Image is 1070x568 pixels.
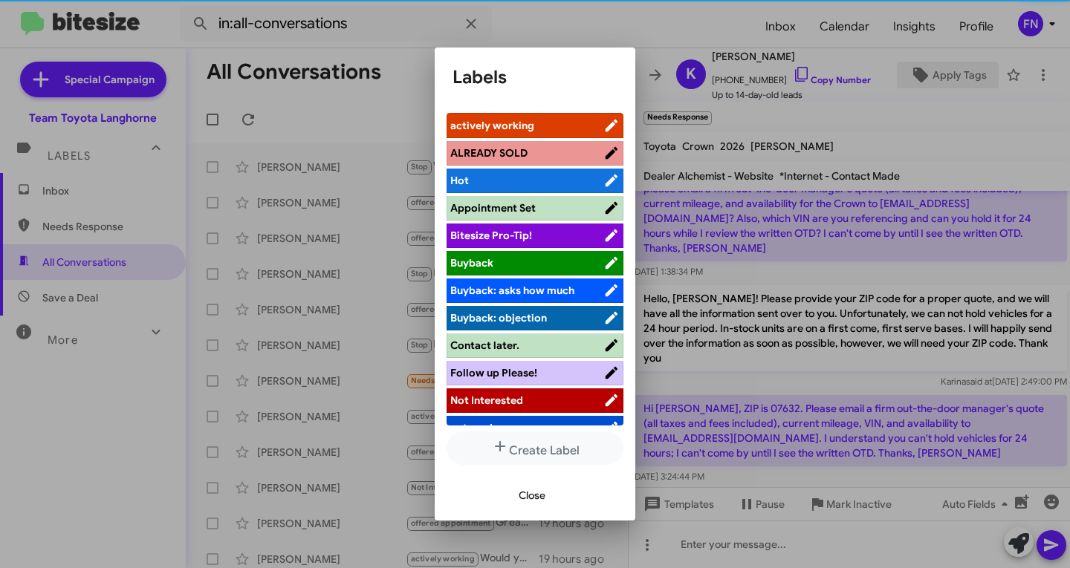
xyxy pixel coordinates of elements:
span: Buyback: asks how much [450,284,574,297]
h1: Labels [453,65,617,89]
span: actively working [450,119,534,132]
span: Buyback: objection [450,311,547,324]
span: not ready [450,421,499,434]
span: Close [519,482,545,509]
span: Not Interested [450,394,523,407]
span: Appointment Set [450,201,536,215]
span: Contact later. [450,339,519,352]
button: Create Label [447,431,623,465]
span: Hot [450,174,469,187]
span: Follow up Please! [450,366,537,379]
span: Bitesize Pro-Tip! [450,229,532,242]
span: ALREADY SOLD [450,146,528,160]
span: Buyback [450,256,493,270]
button: Close [507,482,557,509]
